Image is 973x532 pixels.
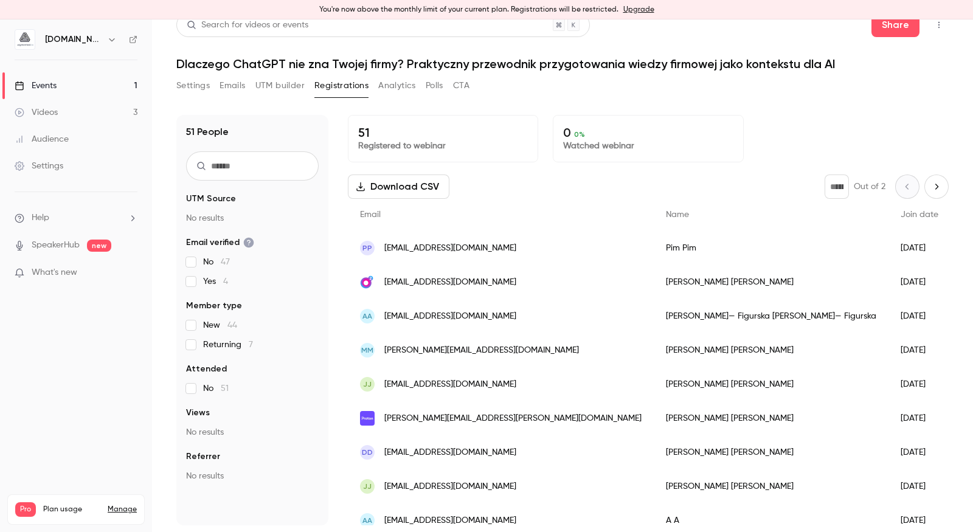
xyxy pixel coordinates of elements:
[563,125,733,140] p: 0
[384,242,516,255] span: [EMAIL_ADDRESS][DOMAIN_NAME]
[43,505,100,514] span: Plan usage
[888,401,950,435] div: [DATE]
[654,469,888,503] div: [PERSON_NAME] [PERSON_NAME]
[654,265,888,299] div: [PERSON_NAME] [PERSON_NAME]
[654,401,888,435] div: [PERSON_NAME] [PERSON_NAME]
[15,133,69,145] div: Audience
[384,344,579,357] span: [PERSON_NAME][EMAIL_ADDRESS][DOMAIN_NAME]
[666,210,689,219] span: Name
[186,363,227,375] span: Attended
[223,277,228,286] span: 4
[362,243,372,254] span: PP
[924,174,949,199] button: Next page
[901,210,938,219] span: Join date
[358,125,528,140] p: 51
[187,19,308,32] div: Search for videos or events
[15,80,57,92] div: Events
[426,76,443,95] button: Polls
[888,435,950,469] div: [DATE]
[654,299,888,333] div: [PERSON_NAME]— Figurska [PERSON_NAME]— Figurska
[176,76,210,95] button: Settings
[15,160,63,172] div: Settings
[203,382,229,395] span: No
[32,212,49,224] span: Help
[186,193,236,205] span: UTM Source
[186,237,254,249] span: Email verified
[361,345,373,356] span: MM
[854,181,885,193] p: Out of 2
[358,140,528,152] p: Registered to webinar
[108,505,137,514] a: Manage
[348,174,449,199] button: Download CSV
[314,76,369,95] button: Registrations
[186,407,210,419] span: Views
[362,447,373,458] span: DD
[186,426,319,438] p: No results
[221,258,230,266] span: 47
[249,340,253,349] span: 7
[360,275,375,289] img: o2.pl
[574,130,585,139] span: 0 %
[453,76,469,95] button: CTA
[362,515,372,526] span: AA
[384,310,516,323] span: [EMAIL_ADDRESS][DOMAIN_NAME]
[186,300,242,312] span: Member type
[32,266,77,279] span: What's new
[221,384,229,393] span: 51
[623,5,654,15] a: Upgrade
[384,514,516,527] span: [EMAIL_ADDRESS][DOMAIN_NAME]
[220,76,245,95] button: Emails
[888,333,950,367] div: [DATE]
[15,106,58,119] div: Videos
[888,367,950,401] div: [DATE]
[203,319,237,331] span: New
[186,451,220,463] span: Referrer
[363,379,372,390] span: JJ
[360,411,375,426] img: protonmail.com
[888,265,950,299] div: [DATE]
[186,212,319,224] p: No results
[384,378,516,391] span: [EMAIL_ADDRESS][DOMAIN_NAME]
[186,193,319,482] section: facet-groups
[654,333,888,367] div: [PERSON_NAME] [PERSON_NAME]
[384,446,516,459] span: [EMAIL_ADDRESS][DOMAIN_NAME]
[15,502,36,517] span: Pro
[654,231,888,265] div: Pim Pim
[45,33,102,46] h6: [DOMAIN_NAME]
[378,76,416,95] button: Analytics
[563,140,733,152] p: Watched webinar
[203,339,253,351] span: Returning
[888,299,950,333] div: [DATE]
[203,275,228,288] span: Yes
[186,470,319,482] p: No results
[15,212,137,224] li: help-dropdown-opener
[32,239,80,252] a: SpeakerHub
[255,76,305,95] button: UTM builder
[654,435,888,469] div: [PERSON_NAME] [PERSON_NAME]
[15,30,35,49] img: aigmented.io
[888,469,950,503] div: [DATE]
[888,231,950,265] div: [DATE]
[384,276,516,289] span: [EMAIL_ADDRESS][DOMAIN_NAME]
[203,256,230,268] span: No
[176,57,949,71] h1: Dlaczego ChatGPT nie zna Twojej firmy? Praktyczny przewodnik przygotowania wiedzy firmowej jako k...
[384,480,516,493] span: [EMAIL_ADDRESS][DOMAIN_NAME]
[654,367,888,401] div: [PERSON_NAME] [PERSON_NAME]
[227,321,237,330] span: 44
[363,481,372,492] span: JJ
[87,240,111,252] span: new
[360,210,381,219] span: Email
[186,125,229,139] h1: 51 People
[384,412,642,425] span: [PERSON_NAME][EMAIL_ADDRESS][PERSON_NAME][DOMAIN_NAME]
[362,311,372,322] span: AA
[871,13,919,37] button: Share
